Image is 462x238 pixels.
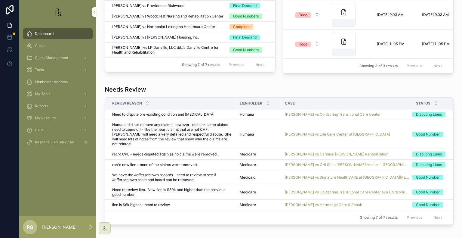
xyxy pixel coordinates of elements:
[112,35,226,40] a: [PERSON_NAME] vs [PERSON_NAME] Housing, Inc.
[112,45,226,55] a: [PERSON_NAME] vs LP Danville, LLC d/b/a Danville Centre for Health and Rehabilitation
[112,162,233,167] a: rec'd new lien - none of the claims were removed.
[23,113,93,124] a: My Resolute
[240,101,262,106] span: Lienholder
[416,132,440,137] div: Good Number
[35,80,68,84] span: Lienholder Address
[112,35,199,40] span: [PERSON_NAME] vs [PERSON_NAME] Housing, Inc.
[416,189,440,195] div: Good Number
[23,89,93,99] a: My Tools
[23,40,93,51] a: Cases
[233,3,257,8] div: Final Demand
[112,152,217,157] span: rec'd CPL - needs disputed again as no claims were removed.
[416,152,442,157] div: Disputing Liens
[291,9,324,20] button: Select Button
[377,42,415,46] a: [DATE] 11:05 PM
[112,112,214,117] span: Need to dispute pre-existing condition and [MEDICAL_DATA]
[290,9,325,20] a: Select Button
[285,202,362,207] a: [PERSON_NAME] vs Hermitage Care & Rehab
[233,35,257,40] div: Final Demand
[416,202,440,208] div: Good Number
[23,64,93,75] a: Tools
[229,24,270,30] a: Complete
[112,101,142,106] span: Review Reason
[23,28,93,39] a: Dashboard
[35,140,74,145] span: Resolute Lien Services
[416,112,442,117] div: Disputing Liens
[377,12,415,17] a: [DATE] 9:03 AM
[229,47,270,53] a: Good Numbers
[299,12,307,18] div: Todo
[377,42,405,46] span: [DATE] 11:05 PM
[285,162,409,167] a: [PERSON_NAME] vs CHI Saint [PERSON_NAME] Health - [GEOGRAPHIC_DATA][PERSON_NAME]
[240,175,278,180] a: Medicaid
[240,152,278,157] a: Medicare
[27,224,33,231] span: RG
[285,112,409,117] a: [PERSON_NAME] vs Coldspring Transitional Care Center
[105,85,146,94] h1: Needs Review
[240,202,256,207] span: Medicare
[412,112,454,117] a: Disputing Liens
[112,152,233,157] a: rec'd CPL - needs disputed again as no claims were removed.
[416,175,440,180] div: Good Number
[285,175,409,180] a: [PERSON_NAME] vs Signature HealthCARE at [GEOGRAPHIC_DATA][PERSON_NAME] and [GEOGRAPHIC_DATA]
[285,152,388,157] span: [PERSON_NAME] vs Cardinal [PERSON_NAME] Rehabilitation
[422,12,460,17] a: [DATE] 9:03 AM
[412,152,454,157] a: Disputing Liens
[412,162,454,168] a: Disputing Liens
[416,162,442,168] div: Disputing Liens
[233,14,259,19] div: Good Numbers
[35,92,50,96] span: My Tools
[299,42,307,47] div: Todo
[112,112,233,117] a: Need to dispute pre-existing condition and [MEDICAL_DATA]
[112,3,226,8] a: [PERSON_NAME] vs Providence Richwood
[240,175,255,180] span: Medicaid
[412,132,454,137] a: Good Number
[285,152,409,157] a: [PERSON_NAME] vs Cardinal [PERSON_NAME] Rehabilitation
[360,215,398,220] span: Showing 7 of 7 results
[240,190,278,195] a: Medicare
[42,224,77,230] p: [PERSON_NAME]
[285,132,390,137] span: [PERSON_NAME] vs Life Care Center of [GEOGRAPHIC_DATA]
[112,14,226,19] a: [PERSON_NAME] vs Woodcrest Nursing and Rehabilitation Center
[112,187,233,197] a: Need to review lien. New lien is $50k and higher than the previous good number.
[112,202,171,207] span: lien is $6k higher - need to review.
[233,47,259,53] div: Good Numbers
[285,101,295,106] span: Case
[35,104,48,108] span: Reports
[291,39,324,49] button: Select Button
[240,202,278,207] a: Medicare
[19,24,96,155] div: scrollable content
[422,12,449,17] span: [DATE] 9:03 AM
[112,162,198,167] span: rec'd new lien - none of the claims were removed.
[112,173,233,182] a: We have the Jeffersontown records - need to review to see if Jeffersontown room and board can be ...
[240,112,278,117] a: Humana
[240,132,254,137] span: Humana
[359,64,398,68] span: Showing 3 of 3 results
[35,128,43,133] span: Help
[285,132,409,137] a: [PERSON_NAME] vs Life Care Center of [GEOGRAPHIC_DATA]
[240,112,254,117] span: Humana
[285,112,381,117] a: [PERSON_NAME] vs Coldspring Transitional Care Center
[377,12,404,17] span: [DATE] 9:03 AM
[112,122,233,146] a: Humana did not remove any claims; however I do think some claims need to come off - like the hear...
[182,62,220,67] span: Showing 7 of 7 results
[112,14,223,19] span: [PERSON_NAME] vs Woodcrest Nursing and Rehabilitation Center
[35,31,54,36] span: Dashboard
[23,125,93,136] a: Help
[112,3,184,8] span: [PERSON_NAME] vs Providence Richwood
[422,42,450,46] span: [DATE] 11:05 PM
[233,24,250,30] div: Complete
[412,202,454,208] a: Good Number
[23,137,93,148] a: Resolute Lien Services
[285,202,409,207] a: [PERSON_NAME] vs Hermitage Care & Rehab
[240,162,278,167] a: Medicare
[240,162,256,167] span: Medicare
[53,7,63,17] img: App logo
[285,190,409,195] a: [PERSON_NAME] vs Coldspring Transitional Care Center aka Coldspring of [GEOGRAPHIC_DATA]
[416,101,430,106] span: Status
